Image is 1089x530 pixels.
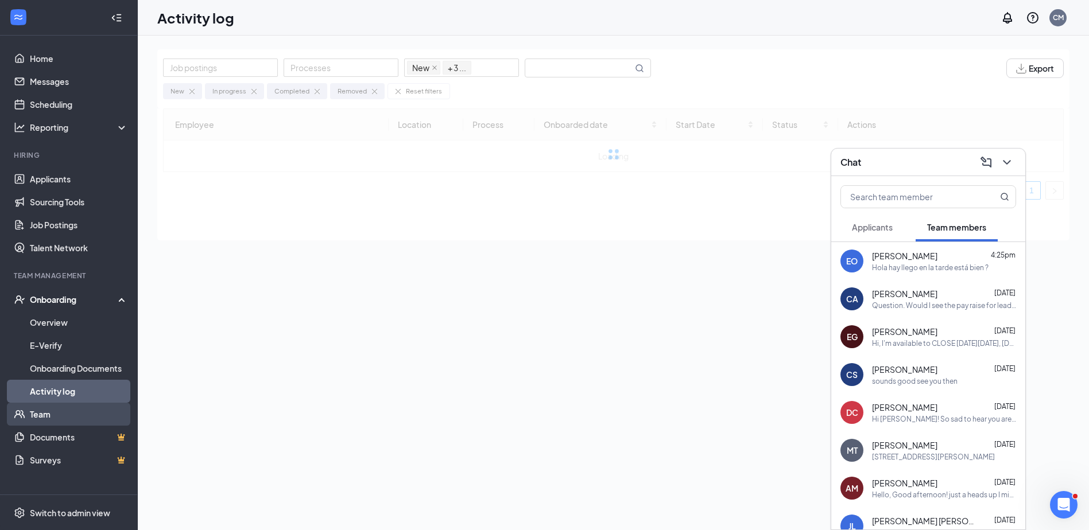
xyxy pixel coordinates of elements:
a: Applicants [30,167,128,190]
h3: Chat [840,156,861,169]
a: Job Postings [30,213,128,236]
a: Home [30,47,128,70]
div: In progress [212,86,246,96]
div: MT [847,445,858,456]
a: Messages [30,70,128,93]
div: [STREET_ADDRESS][PERSON_NAME] [872,452,995,462]
svg: Analysis [14,122,25,133]
div: Team Management [14,271,126,280]
span: Applicants [852,222,893,232]
div: AM [846,482,858,494]
div: Completed [274,86,309,96]
span: [DATE] [994,364,1016,373]
span: [DATE] [994,516,1016,524]
span: [PERSON_NAME] [872,439,937,451]
div: Hiring [14,150,126,160]
div: CM [1053,13,1064,22]
div: EO [846,255,858,267]
span: [PERSON_NAME] [872,288,937,299]
a: Onboarding Documents [30,357,128,380]
div: sounds good see you then [872,376,958,386]
span: Team members [927,222,986,232]
span: close [432,65,437,71]
svg: QuestionInfo [1026,11,1040,25]
span: [PERSON_NAME] [872,250,937,262]
a: Sourcing Tools [30,190,128,213]
div: Onboarding [30,294,118,305]
svg: Settings [14,507,25,519]
span: New [412,61,429,74]
div: Hi, I'm available to CLOSE [DATE][DATE], [DATE], [DATE]. Or I can OPEN [DATE], [DATE]. [872,338,1016,348]
div: New [170,86,184,96]
iframe: Intercom live chat [1050,491,1078,519]
span: [DATE] [994,478,1016,486]
span: 4:25pm [991,251,1016,259]
svg: Notifications [1001,11,1014,25]
a: SurveysCrown [30,449,128,471]
div: Hello, Good afternoon! just a heads up I might get late just a minute because of my second job th... [872,490,1016,500]
span: [PERSON_NAME] [872,364,937,375]
div: Question. Would I see the pay raise for lead reflecting for the upcoming pay subs? [872,301,1016,310]
span: [PERSON_NAME] [872,326,937,337]
div: CS [846,369,858,380]
span: + 3 ... [448,61,466,74]
div: Reporting [30,122,129,133]
div: CA [846,293,858,305]
button: ChevronDown [998,153,1016,172]
svg: WorkstreamLogo [13,11,24,23]
a: Scheduling [30,93,128,116]
div: Switch to admin view [30,507,110,519]
a: Activity log [30,380,128,403]
span: + 3 ... [443,61,471,75]
span: [PERSON_NAME] [872,477,937,489]
span: [DATE] [994,440,1016,449]
span: [DATE] [994,289,1016,297]
button: Export [1006,59,1064,78]
div: Hola hay llego en la tarde está bien ? [872,263,989,272]
div: Hi [PERSON_NAME]! So sad to hear you are leaving us. Your final check is ready to be picked up. W... [872,414,1016,424]
div: Reset filters [406,86,442,96]
a: Talent Network [30,236,128,259]
input: Search team member [841,186,977,208]
span: [DATE] [994,326,1016,335]
h1: Activity log [157,8,234,28]
span: New [407,61,440,75]
button: ComposeMessage [977,153,995,172]
a: Team [30,403,128,426]
svg: MagnifyingGlass [635,64,644,73]
a: DocumentsCrown [30,426,128,449]
span: [PERSON_NAME] [PERSON_NAME] [872,515,975,527]
div: EG [847,331,858,342]
span: Export [1029,64,1054,72]
div: DC [846,407,858,418]
svg: MagnifyingGlass [1000,192,1009,201]
svg: Collapse [111,12,122,24]
a: Overview [30,311,128,334]
span: [DATE] [994,402,1016,411]
svg: UserCheck [14,294,25,305]
div: Removed [338,86,367,96]
svg: ChevronDown [1000,155,1014,169]
svg: ComposeMessage [979,155,993,169]
a: E-Verify [30,334,128,357]
span: [PERSON_NAME] [872,402,937,413]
